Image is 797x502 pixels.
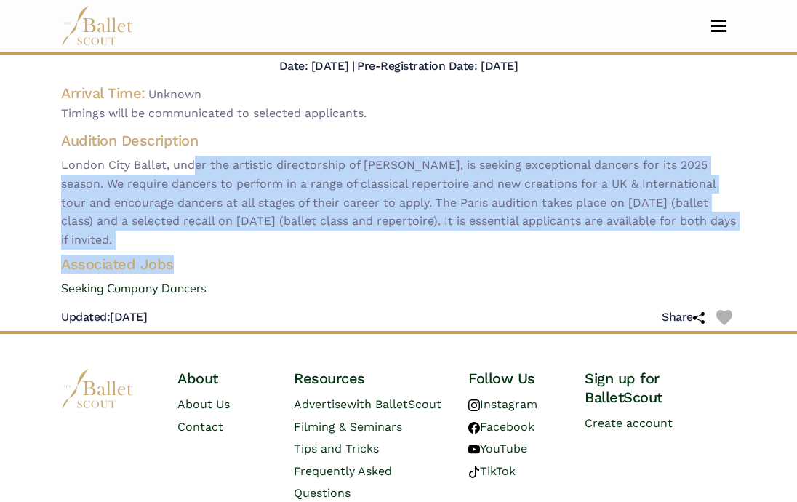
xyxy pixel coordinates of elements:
img: facebook logo [468,422,480,434]
a: TikTok [468,464,516,478]
button: Toggle navigation [702,19,736,33]
h4: Sign up for BalletScout [585,369,736,407]
span: Unknown [148,87,201,101]
h5: Pre-Registration Date: [DATE] [357,59,518,73]
a: Instagram [468,397,537,411]
span: with BalletScout [347,397,441,411]
img: tiktok logo [468,466,480,478]
span: London City Ballet, under the artistic directorship of [PERSON_NAME], is seeking exceptional danc... [61,156,736,249]
a: Tips and Tricks [294,442,379,455]
h5: Share [662,310,705,325]
span: Timings will be communicated to selected applicants. [61,104,736,123]
h4: Associated Jobs [49,255,748,274]
h4: Arrival Time: [61,84,145,102]
img: youtube logo [468,444,480,455]
a: About Us [177,397,230,411]
a: Seeking Company Dancers [49,279,748,298]
a: Advertisewith BalletScout [294,397,441,411]
a: Contact [177,420,223,434]
img: instagram logo [468,399,480,411]
h5: Date: [DATE] | [279,59,354,73]
h4: Follow Us [468,369,561,388]
a: Facebook [468,420,534,434]
h4: Resources [294,369,445,388]
h5: [DATE] [61,310,147,325]
a: YouTube [468,442,527,455]
h4: About [177,369,271,388]
a: Filming & Seminars [294,420,402,434]
span: Updated: [61,310,110,324]
img: logo [61,369,134,409]
a: Frequently Asked Questions [294,464,392,500]
a: Create account [585,416,673,430]
h4: Audition Description [61,131,736,150]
